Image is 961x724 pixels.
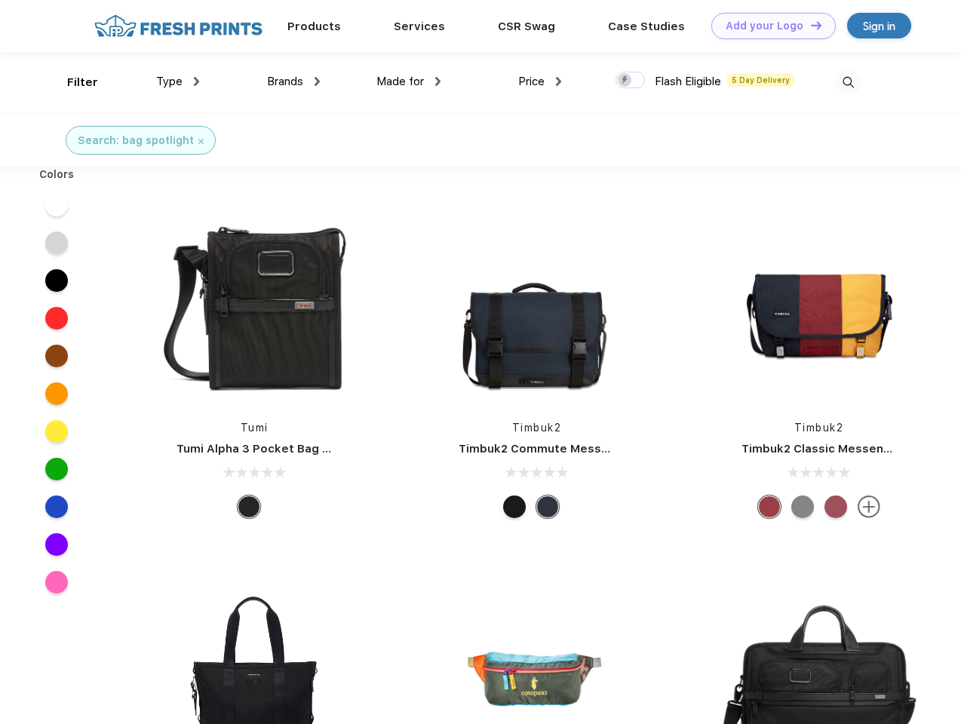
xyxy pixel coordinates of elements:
img: filter_cancel.svg [198,139,204,144]
span: Made for [376,75,424,88]
span: Brands [267,75,303,88]
div: Sign in [863,17,895,35]
img: func=resize&h=266 [436,204,637,405]
div: Add your Logo [726,20,803,32]
span: 5 Day Delivery [727,73,794,87]
a: Sign in [847,13,911,38]
div: Filter [67,74,98,91]
img: dropdown.png [194,77,199,86]
div: Colors [28,167,86,183]
span: Type [156,75,183,88]
img: desktop_search.svg [836,70,861,95]
span: Price [518,75,545,88]
div: Eco Gunmetal [791,495,814,518]
a: Timbuk2 [512,422,562,434]
a: Products [287,20,341,33]
a: Tumi Alpha 3 Pocket Bag Small [177,442,353,456]
img: fo%20logo%202.webp [90,13,267,39]
img: more.svg [858,495,880,518]
span: Flash Eligible [655,75,721,88]
a: Tumi [241,422,269,434]
a: Timbuk2 [794,422,844,434]
div: Search: bag spotlight [78,133,194,149]
img: func=resize&h=266 [154,204,355,405]
img: dropdown.png [315,77,320,86]
div: Black [238,495,260,518]
img: dropdown.png [556,77,561,86]
div: Eco Black [503,495,526,518]
img: dropdown.png [435,77,441,86]
img: DT [811,21,821,29]
div: Eco Collegiate Red [824,495,847,518]
div: Eco Nautical [536,495,559,518]
div: Eco Bookish [758,495,781,518]
a: Timbuk2 Commute Messenger Bag [459,442,661,456]
a: Timbuk2 Classic Messenger Bag [741,442,929,456]
img: func=resize&h=266 [719,204,920,405]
